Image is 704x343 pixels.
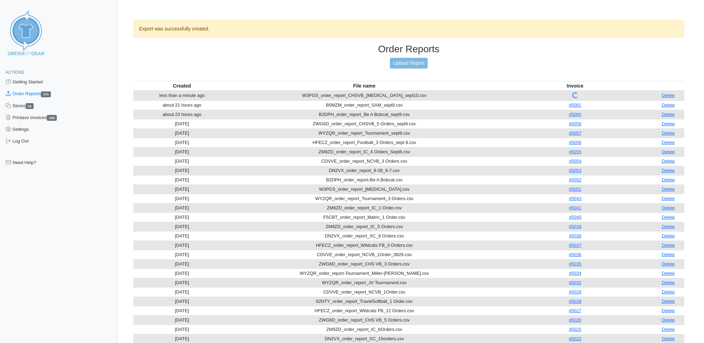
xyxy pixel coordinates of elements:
[662,317,675,323] a: Delete
[569,187,581,192] a: #5051
[569,140,581,145] a: #5056
[569,215,581,220] a: #5040
[6,70,24,75] span: Actions
[133,119,231,128] td: [DATE]
[662,168,675,173] a: Delete
[390,58,427,69] a: Upload Report
[662,243,675,248] a: Delete
[662,140,675,145] a: Delete
[133,175,231,184] td: [DATE]
[569,224,581,229] a: #5039
[133,147,231,156] td: [DATE]
[569,261,581,267] a: #5035
[662,187,675,192] a: Delete
[569,159,581,164] a: #5054
[569,299,581,304] a: #5028
[231,250,498,259] td: CDVVE_order_report_NCVB_1Order_0828.csv
[133,138,231,147] td: [DATE]
[662,252,675,257] a: Delete
[662,93,675,98] a: Delete
[231,269,498,278] td: WYZQR_order_report-Tournament_Miller-[PERSON_NAME].csv
[133,156,231,166] td: [DATE]
[569,308,581,313] a: #5027
[133,315,231,325] td: [DATE]
[133,250,231,259] td: [DATE]
[569,112,581,117] a: #5060
[41,91,51,97] span: 111
[231,91,498,101] td: W3PGS_order_report_CHSVB_[MEDICAL_DATA]_sept10.csv
[569,130,581,136] a: #5057
[231,128,498,138] td: WYZQR_order_report_Tournament_sept8.csv
[133,222,231,231] td: [DATE]
[569,177,581,182] a: #5052
[133,128,231,138] td: [DATE]
[498,81,652,91] th: Invoice
[231,119,498,128] td: ZWG6D_order_report_CHSVB_5 Orders_sept8.csv
[662,224,675,229] a: Delete
[662,121,675,126] a: Delete
[133,166,231,175] td: [DATE]
[231,203,498,213] td: ZM9ZD_order_report_IC_1 Order.csv
[26,103,34,109] span: 19
[133,213,231,222] td: [DATE]
[662,159,675,164] a: Delete
[133,297,231,306] td: [DATE]
[231,110,498,119] td: B2DPH_order_report_Be A Bobcat_sept9.csv
[569,149,581,154] a: #5055
[662,196,675,201] a: Delete
[569,243,581,248] a: #5037
[662,149,675,154] a: Delete
[662,177,675,182] a: Delete
[231,156,498,166] td: CDVVE_order_report_NCVB_3 Orders.csv
[569,205,581,210] a: #5041
[569,289,581,295] a: #5029
[569,196,581,201] a: #5043
[569,252,581,257] a: #5036
[133,269,231,278] td: [DATE]
[133,241,231,250] td: [DATE]
[133,184,231,194] td: [DATE]
[133,287,231,297] td: [DATE]
[662,233,675,238] a: Delete
[133,203,231,213] td: [DATE]
[662,102,675,108] a: Delete
[231,297,498,306] td: 62NTY_order_report_TravelSoftball_1 Order.csv
[231,138,498,147] td: HFECZ_order_report_Football_3 Orders_sept 8.csv
[662,215,675,220] a: Delete
[231,231,498,241] td: DN2VX_order_report_XC_8 Orders.csv
[133,306,231,315] td: [DATE]
[231,166,498,175] td: DN2VX_order_report_8-28_9-7.csv
[231,287,498,297] td: CDVVE_order_report_NCVB_1Order.csv
[231,306,498,315] td: HFECZ_order_report_Wildcats FB_12 Orders.csv
[569,102,581,108] a: #5061
[133,110,231,119] td: about 23 hours ago
[231,100,498,110] td: B5MZM_order_report_SAM_sept9.csv
[133,194,231,203] td: [DATE]
[662,280,675,285] a: Delete
[662,299,675,304] a: Delete
[133,100,231,110] td: about 21 hours ago
[133,81,231,91] th: Created
[133,259,231,269] td: [DATE]
[569,121,581,126] a: #5058
[47,115,57,121] span: 109
[231,325,498,334] td: ZM9ZD_order_report_IC_6Orders.csv
[662,336,675,341] a: Delete
[662,112,675,117] a: Delete
[662,289,675,295] a: Delete
[569,317,581,323] a: #5026
[231,315,498,325] td: ZWG6D_order_report_CHS VB_5 Orders.csv
[569,336,581,341] a: #5023
[231,184,498,194] td: W3PGS_order_report_[MEDICAL_DATA].csv
[662,308,675,313] a: Delete
[231,222,498,231] td: ZM9ZD_order_report_IC_5 Orders.csv
[569,168,581,173] a: #5053
[662,205,675,210] a: Delete
[231,175,498,184] td: B2DPH_order_report-Be A Bobcat.csv
[662,271,675,276] a: Delete
[662,327,675,332] a: Delete
[231,81,498,91] th: File name
[231,241,498,250] td: HFECZ_order_report_Wildcats FB_3 Orders.csv
[231,147,498,156] td: ZM9ZD_order_report_IC_4 Orders_Sept8.csv
[662,130,675,136] a: Delete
